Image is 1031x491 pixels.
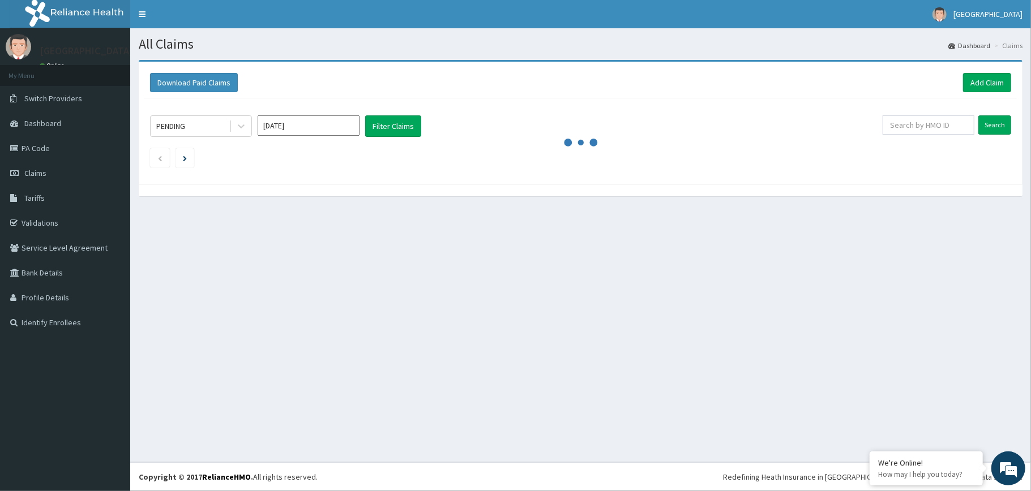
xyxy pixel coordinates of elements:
[991,41,1023,50] li: Claims
[24,118,61,128] span: Dashboard
[963,73,1011,92] a: Add Claim
[24,193,45,203] span: Tariffs
[40,46,133,56] p: [GEOGRAPHIC_DATA]
[24,93,82,104] span: Switch Providers
[258,115,360,136] input: Select Month and Year
[978,115,1011,135] input: Search
[139,472,253,482] strong: Copyright © 2017 .
[156,120,185,132] div: PENDING
[202,472,251,482] a: RelianceHMO
[24,168,46,178] span: Claims
[365,115,421,137] button: Filter Claims
[953,9,1023,19] span: [GEOGRAPHIC_DATA]
[183,153,187,163] a: Next page
[150,73,238,92] button: Download Paid Claims
[878,470,974,479] p: How may I help you today?
[130,462,1031,491] footer: All rights reserved.
[139,37,1023,51] h1: All Claims
[948,41,990,50] a: Dashboard
[878,458,974,468] div: We're Online!
[40,62,67,70] a: Online
[157,153,162,163] a: Previous page
[6,34,31,59] img: User Image
[932,7,947,21] img: User Image
[883,115,974,135] input: Search by HMO ID
[723,471,1023,483] div: Redefining Heath Insurance in [GEOGRAPHIC_DATA] using Telemedicine and Data Science!
[564,126,598,160] svg: audio-loading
